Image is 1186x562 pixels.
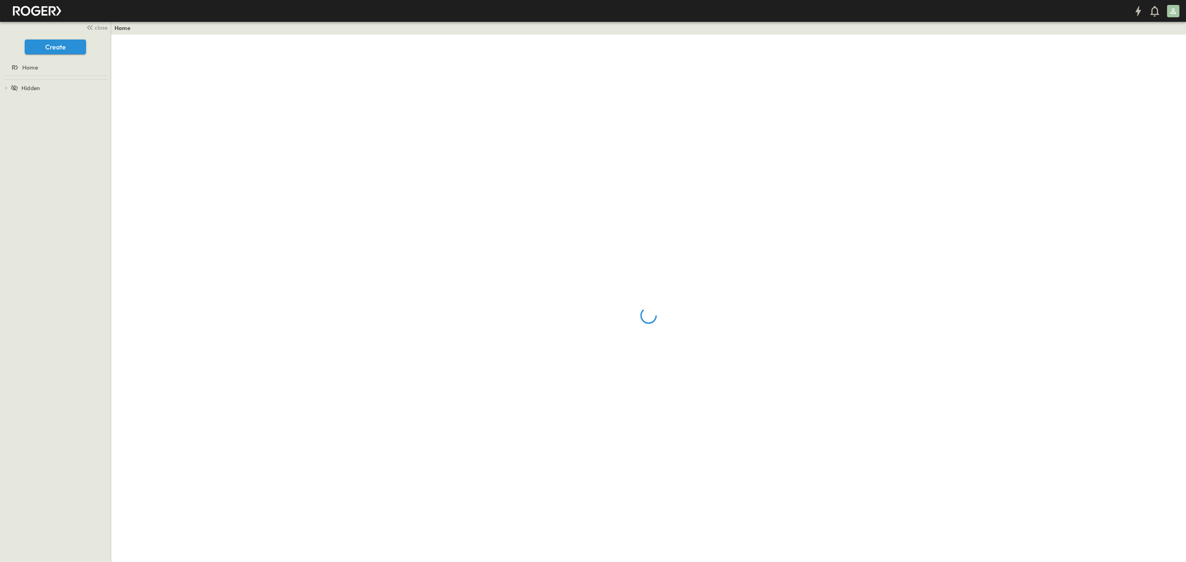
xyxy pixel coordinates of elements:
span: Home [22,63,38,72]
button: close [83,21,109,33]
a: Home [114,24,131,32]
button: Create [25,39,86,54]
span: close [95,23,107,32]
a: Home [2,62,107,73]
nav: breadcrumbs [114,24,135,32]
span: Hidden [21,84,40,92]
